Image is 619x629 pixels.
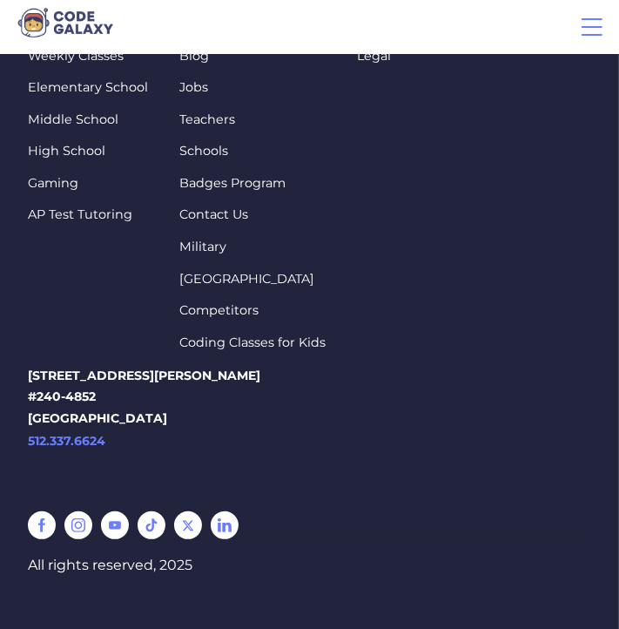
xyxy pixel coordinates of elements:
a: Teachers [179,111,326,129]
a: Elementary School [28,78,148,97]
a: Badges Program [179,174,326,193]
a: Middle School [28,111,148,129]
a: High School [28,142,148,160]
a: Contact Us [179,206,326,224]
a: AP Test Tutoring [28,206,148,224]
a: Jobs [179,78,326,97]
a: Coding Classes for Kids [179,334,326,352]
div: All rights reserved, 2025 [28,557,591,574]
a: 512.337.6624 [28,430,591,452]
div: menu [578,13,606,41]
a: Blog [179,47,326,65]
a: Military [179,238,326,256]
a: Weekly Classes [28,47,148,65]
a: [GEOGRAPHIC_DATA] [179,270,326,288]
p: [STREET_ADDRESS][PERSON_NAME] #240-4852 [GEOGRAPHIC_DATA] [28,365,591,488]
a: Schools [179,142,326,160]
a: Gaming [28,174,148,193]
a: Competitors [179,301,326,320]
a: Legal [357,47,398,65]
